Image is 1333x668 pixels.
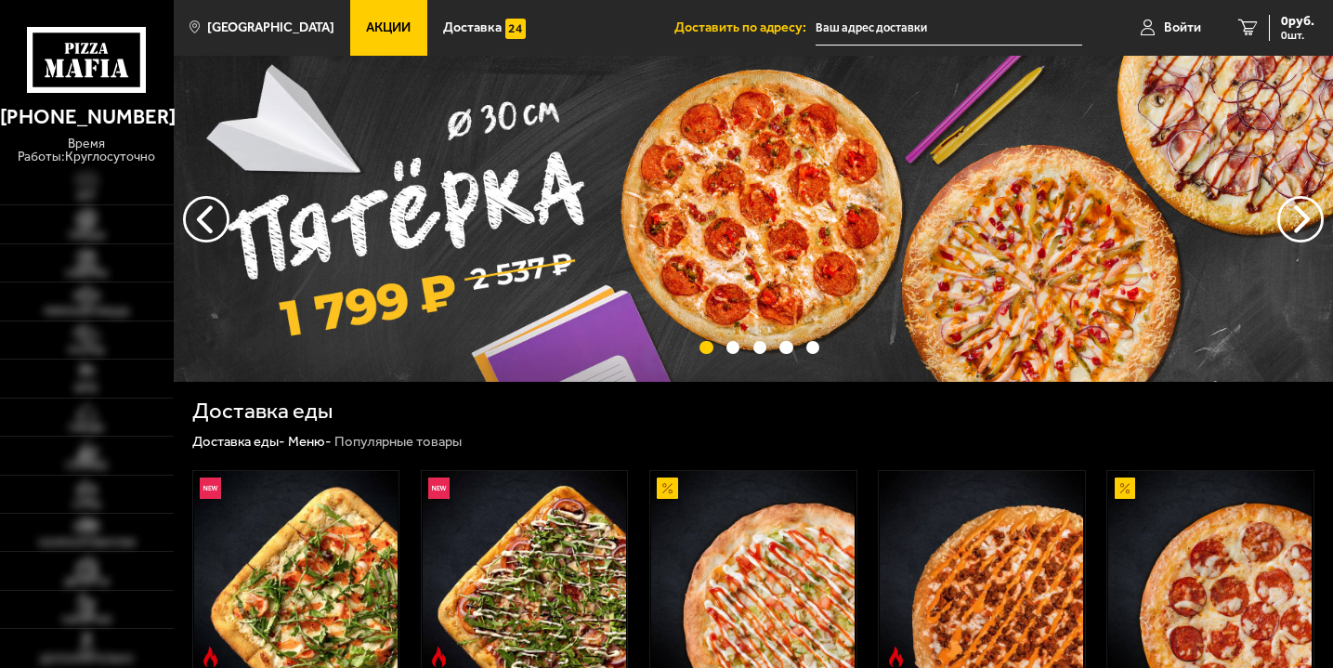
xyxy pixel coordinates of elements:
button: точки переключения [699,341,712,354]
img: Острое блюдо [200,647,220,667]
span: Акции [366,21,411,34]
a: Меню- [288,433,332,450]
img: 15daf4d41897b9f0e9f617042186c801.svg [505,19,526,39]
button: точки переключения [753,341,766,354]
img: Акционный [657,478,677,498]
span: [GEOGRAPHIC_DATA] [207,21,334,34]
button: точки переключения [806,341,819,354]
button: точки переключения [726,341,739,354]
span: Войти [1164,21,1201,34]
img: Новинка [200,478,220,498]
input: Ваш адрес доставки [816,11,1082,46]
button: точки переключения [779,341,792,354]
h1: Доставка еды [192,400,333,423]
img: Новинка [428,478,449,498]
a: Доставка еды- [192,433,285,450]
span: Доставить по адресу: [674,21,816,34]
button: предыдущий [1277,196,1324,242]
div: Популярные товары [334,433,462,451]
span: 0 шт. [1281,30,1314,41]
img: Акционный [1115,478,1135,498]
img: Острое блюдо [428,647,449,667]
button: следующий [183,196,229,242]
span: 0 руб. [1281,15,1314,28]
span: Доставка [443,21,502,34]
img: Острое блюдо [885,647,906,667]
